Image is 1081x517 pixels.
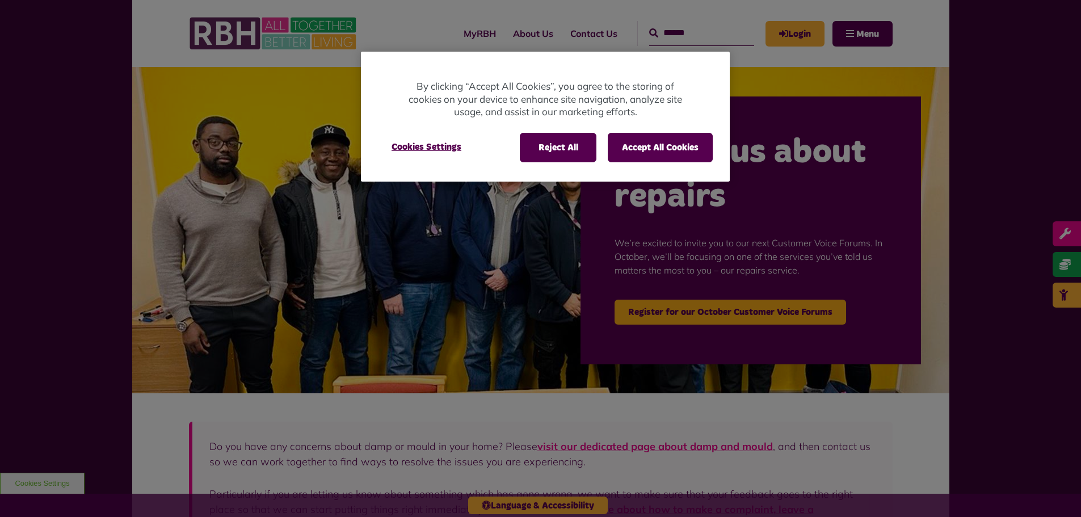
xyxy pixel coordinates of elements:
button: Cookies Settings [378,133,475,161]
p: By clicking “Accept All Cookies”, you agree to the storing of cookies on your device to enhance s... [406,80,684,119]
div: Cookie banner [361,52,730,182]
div: Privacy [361,52,730,182]
button: Reject All [520,133,596,162]
button: Accept All Cookies [608,133,713,162]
